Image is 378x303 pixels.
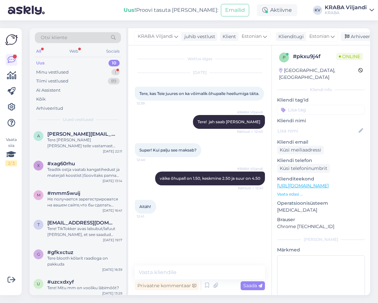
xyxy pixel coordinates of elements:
[276,33,304,40] div: Klienditugi
[41,34,67,41] span: Otsi kliente
[102,267,122,272] div: [DATE] 16:39
[198,119,260,124] span: Tere! jah saab [PERSON_NAME]
[277,207,365,214] p: [MEDICAL_DATA]
[277,105,365,115] input: Lisa tag
[237,110,263,115] span: KRABA Viljandi
[102,291,122,296] div: [DATE] 13:29
[325,5,374,15] a: KRABA ViljandiKRABA
[137,101,161,106] span: 12:39
[37,163,40,168] span: x
[277,191,365,197] p: Vaata edasi ...
[108,78,120,84] div: 89
[47,161,75,167] span: #xag60rhu
[277,246,365,253] p: Märkmed
[221,4,249,16] button: Emailid
[36,96,46,103] div: Kõik
[309,33,329,40] span: Estonian
[137,157,161,162] span: 12:40
[47,249,73,255] span: #gfkxctuz
[103,238,122,243] div: [DATE] 19:17
[124,7,136,13] b: Uus!
[242,33,262,40] span: Estonian
[135,70,265,76] div: [DATE]
[283,55,286,60] span: p
[257,4,297,16] div: Aktiivne
[36,69,69,76] div: Minu vestlused
[63,117,93,123] span: Uued vestlused
[5,137,17,166] div: Vaata siia
[37,281,40,286] span: u
[103,208,122,213] div: [DATE] 16:41
[325,5,367,10] div: KRABA Viljandi
[139,91,259,96] span: Tere, kas Teie juures on ka võimalik õhupalle heeliumiga täita.
[237,129,263,134] span: Nähtud ✓ 12:40
[47,190,80,196] span: #mmm5wuij
[137,214,161,219] span: 12:41
[277,97,365,104] p: Kliendi tag'id
[47,137,122,149] div: Tere [PERSON_NAME] [PERSON_NAME] teile vastamast [GEOGRAPHIC_DATA] sepa turu noored müüjannad ma ...
[47,285,122,291] div: Tere! Mitu mm on vooliku läbimôôt?
[313,6,322,15] div: KV
[277,175,365,182] p: Klienditeekond
[47,220,116,226] span: thomaskristenk@gmail.com
[237,166,263,171] span: KRABA Viljandi
[277,146,324,154] div: Küsi meiliaadressi
[103,149,122,154] div: [DATE] 22:11
[68,47,80,56] div: Web
[277,117,365,124] p: Kliendi nimi
[47,196,122,208] div: Не получается зарегестрироватся на вашем сайте,что бы сделать заказ
[220,33,236,40] div: Klient
[277,157,365,164] p: Kliendi telefon
[37,133,40,138] span: a
[36,78,68,84] div: Tiimi vestlused
[36,60,45,66] div: Uus
[36,87,60,94] div: AI Assistent
[105,47,121,56] div: Socials
[139,204,151,209] span: Aitäh!
[47,255,122,267] div: Tere blooth kõlarit raadioga on pakkuda
[138,33,173,40] span: KRABA Viljandi
[47,167,122,178] div: Teadlik ostja vaatab kangatihedust ja materjali koostist:)Soovitaks panna täpsemat infot kodulehe...
[108,60,120,66] div: 10
[182,33,215,40] div: juhib vestlust
[47,279,74,285] span: #uzcxdxyf
[5,160,17,166] div: 2 / 3
[277,200,365,207] p: Operatsioonisüsteem
[139,148,197,152] span: Super! Kui palju see maksab?
[47,226,122,238] div: Tere! TikTokker avas labubut/lafuut [PERSON_NAME], et see saadud Krabast. Kas võimalik ka see e-p...
[135,281,199,290] div: Privaatne kommentaar
[35,47,42,56] div: All
[277,237,365,243] div: [PERSON_NAME]
[277,127,357,134] input: Lisa nimi
[279,67,358,81] div: [GEOGRAPHIC_DATA], [GEOGRAPHIC_DATA]
[37,252,40,257] span: g
[36,105,63,112] div: Arhiveeritud
[124,6,218,14] div: Proovi tasuta [PERSON_NAME]:
[103,178,122,183] div: [DATE] 13:14
[5,34,18,46] img: Askly Logo
[293,53,336,60] div: # pkxu9j4f
[325,10,367,15] div: KRABA
[277,183,329,189] a: [URL][DOMAIN_NAME]
[238,186,263,191] span: Nähtud ✓ 12:41
[336,53,363,60] span: Online
[160,176,260,181] span: väike õhupall on 1.50, keskmine 2.50 ja suur on 4.50
[135,56,265,62] div: Vestlus algas
[243,283,262,289] span: Saada
[37,222,40,227] span: t
[277,216,365,223] p: Brauser
[111,69,120,76] div: 1
[277,139,365,146] p: Kliendi email
[277,223,365,230] p: Chrome [TECHNICAL_ID]
[277,87,365,93] div: Kliendi info
[47,131,116,137] span: allan.matt19@gmail.com
[37,193,40,198] span: m
[277,164,330,173] div: Küsi telefoninumbrit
